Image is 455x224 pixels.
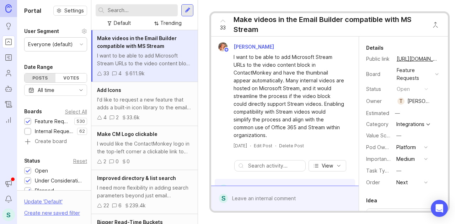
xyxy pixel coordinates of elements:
div: — [393,109,402,118]
a: Roadmaps [2,51,15,64]
button: Announcements [2,177,15,190]
a: Bronwen W[PERSON_NAME] [214,42,280,51]
button: Notifications [2,193,15,206]
a: Reporting [2,114,15,126]
div: 4 [118,70,122,77]
div: 33.6k [127,114,140,121]
div: Make videos in the Email Builder compatible with MS Stream [234,15,424,34]
div: 239.4k [129,202,146,209]
a: Improved directory & list searchI need more flexibility in adding search parameters beyond just e... [91,170,198,214]
div: I would like the ContactMonkey logo in the top-left corner a clickable link to the homepage. It's... [97,140,192,155]
a: Portal [2,35,15,48]
span: Improved directory & list search [97,175,176,181]
div: E [219,185,228,194]
div: Status [24,157,40,165]
button: Close button [428,18,443,32]
span: Settings [64,7,84,14]
h1: Portal [24,6,41,15]
svg: toggle icon [75,87,87,93]
div: Edit Post [254,143,272,149]
div: 22 [103,202,109,209]
div: 0 [116,158,119,165]
button: View [309,160,346,171]
div: Open [35,167,48,175]
a: Make videos in the Email Builder compatible with MS StreamI want to be able to add Microsoft Stre... [91,30,198,82]
a: Ideas [2,20,15,33]
a: Changelog [2,98,15,111]
div: [PERSON_NAME] [407,97,432,105]
div: Delete Post [279,143,304,149]
div: Medium [396,155,415,163]
a: Create board [24,139,87,145]
div: Create new saved filter [24,209,80,217]
img: Bronwen W [216,42,230,51]
div: I want to be able to add Microsoft Stream URLs to the video content block in ContactMonkey and ha... [234,53,344,139]
div: — [396,132,401,140]
div: Votes [55,73,86,82]
div: 611.9k [129,70,145,77]
img: Canny Home [5,4,12,12]
div: voted on behalf of [277,185,321,193]
div: 2 [116,114,119,121]
div: Board [366,70,391,78]
div: T [397,98,405,105]
div: Internal Requests [35,127,74,135]
a: E[PERSON_NAME] [215,185,275,194]
div: Trending [160,19,182,27]
a: Add IconsI'd like to request a new feature that adds a built-in icon library to the email editor'... [91,82,198,126]
div: 2 [103,158,106,165]
label: Importance [366,156,393,162]
button: Settings [53,6,87,16]
div: Under Consideration [35,177,84,185]
div: Everyone (default) [28,40,73,48]
label: Pod Ownership [366,144,402,150]
span: Add Icons [97,87,121,93]
p: 62 [79,129,85,134]
div: Planned [35,187,54,195]
span: Make CM Logo clickable [97,131,157,137]
div: Idea [366,196,377,205]
div: · [275,143,276,149]
div: I want to be able to add Microsoft Stream URLs to the video content block in ContactMonkey and ha... [97,52,192,67]
input: Search activity... [248,162,301,170]
div: 0 [127,158,130,165]
div: · [250,143,251,149]
p: 530 [76,119,85,124]
div: Status [366,85,391,93]
div: Date Range [24,63,53,71]
input: Search... [108,6,175,14]
div: Public link [366,55,391,63]
div: Platform [396,143,416,151]
div: 6 [118,202,122,209]
div: I need more flexibility in adding search parameters beyond just email addresses. Some of our cont... [97,184,192,200]
a: Autopilot [2,82,15,95]
div: Feature Requests [35,118,71,125]
span: 33 [220,24,226,32]
div: 33 [103,70,109,77]
div: Update ' Default ' [24,198,63,209]
div: Open Intercom Messenger [431,200,448,217]
div: Estimated [366,111,389,116]
a: [DATE] [234,143,247,149]
div: Default [114,19,131,27]
div: I'd like to request a new feature that adds a built-in icon library to the email editor's content... [97,96,192,111]
span: Make videos in the Email Builder compatible with MS Stream [97,35,177,49]
span: View [322,162,333,169]
div: User Segment [24,27,59,35]
div: Integrations [396,122,424,127]
div: All time [38,86,54,94]
div: Owner [366,97,391,105]
button: S [2,208,15,221]
div: 4 [103,114,107,121]
div: Details [366,44,384,52]
div: — [396,167,401,175]
a: Users [2,67,15,80]
div: Select All [65,110,87,114]
img: member badge [224,47,229,53]
div: open [397,85,410,93]
div: Reset [73,159,87,163]
div: Posts [25,73,55,82]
